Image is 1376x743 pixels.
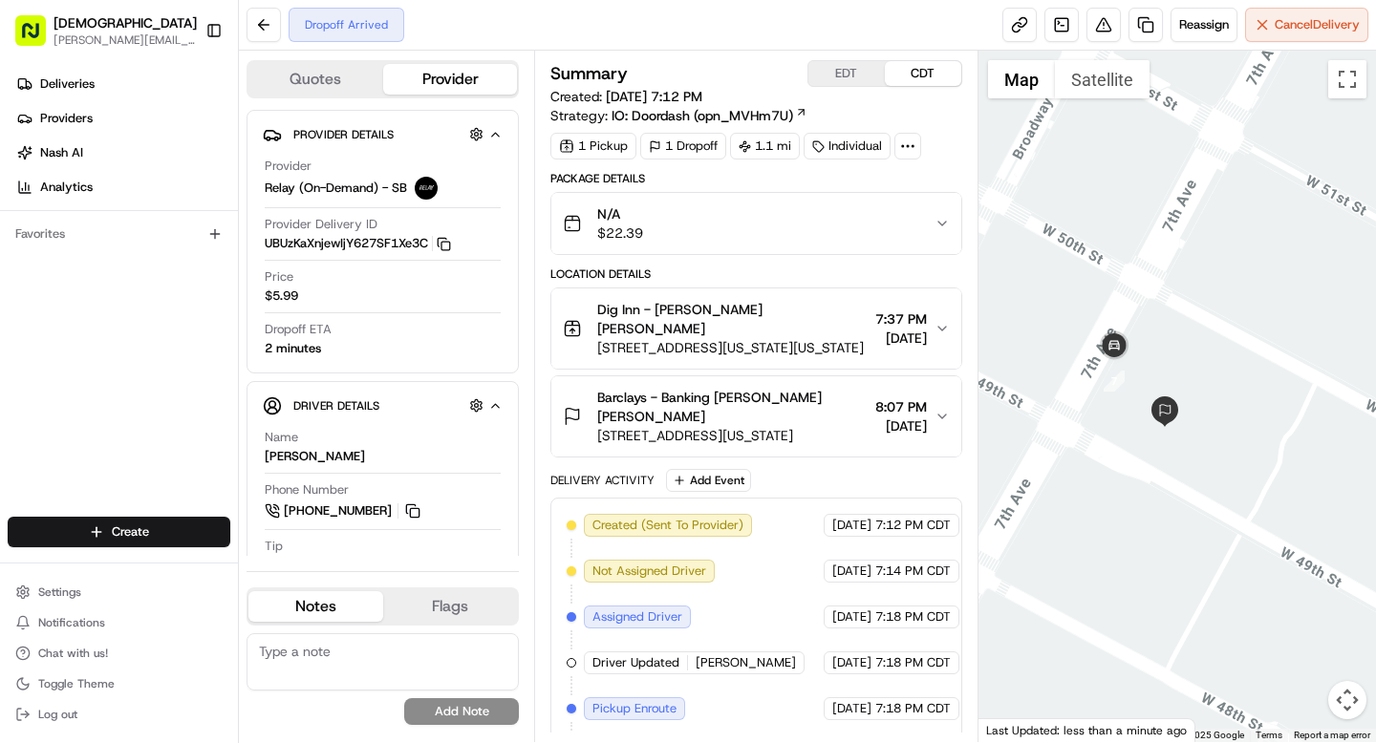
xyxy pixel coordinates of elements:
span: Knowledge Base [38,375,146,394]
span: Driver Updated [592,654,679,671]
button: UBUzKaXnjewIjY627SF1Xe3C [265,235,451,252]
button: Settings [8,579,230,605]
span: [DATE] [832,654,871,671]
span: Providers [40,110,93,127]
button: Quotes [248,64,383,95]
span: Pickup Enroute [592,700,677,717]
span: 7:37 PM [875,309,927,329]
h3: Summary [550,65,628,82]
button: [DEMOGRAPHIC_DATA] [54,13,197,32]
span: Chat with us! [38,646,108,661]
div: [PERSON_NAME] [265,448,365,465]
button: Notes [248,591,383,622]
img: Mat Toderenczuk de la Barba (they/them) [19,278,50,308]
span: 7:14 PM CDT [875,563,951,580]
button: EDT [808,61,885,86]
button: [DEMOGRAPHIC_DATA][PERSON_NAME][EMAIL_ADDRESS][DOMAIN_NAME] [8,8,198,53]
a: Deliveries [8,69,238,99]
div: Individual [804,133,891,159]
a: Analytics [8,172,238,202]
span: • [264,296,270,311]
span: Name [265,429,298,446]
span: Dig Inn - [PERSON_NAME] [PERSON_NAME] [597,300,867,338]
span: Not Assigned Driver [592,563,706,580]
span: 7:18 PM CDT [875,654,951,671]
input: Clear [50,123,315,143]
span: $5.99 [265,287,298,305]
span: Cancel Delivery [1275,16,1360,33]
span: Assigned Driver [592,608,682,626]
span: [PERSON_NAME] [696,654,796,671]
button: Map camera controls [1328,681,1366,719]
span: Settings [38,584,81,600]
button: Dig Inn - [PERSON_NAME] [PERSON_NAME][STREET_ADDRESS][US_STATE][US_STATE]7:37 PM[DATE] [551,288,960,369]
span: [DATE] [832,517,871,534]
span: Deliveries [40,75,95,93]
span: Log out [38,707,77,722]
div: 1.1 mi [730,133,800,159]
span: 7:18 PM CDT [875,700,951,717]
span: [STREET_ADDRESS][US_STATE][US_STATE] [597,338,867,357]
a: [PHONE_NUMBER] [265,500,423,521]
button: Create [8,517,230,547]
span: IO: Doordash (opn_MVHm7U) [612,106,793,125]
button: Toggle Theme [8,670,230,697]
span: Toggle Theme [38,676,115,691]
a: Report a map error [1294,730,1370,740]
div: 💻 [161,377,177,393]
img: Google [983,717,1046,742]
button: Toggle fullscreen view [1328,60,1366,98]
span: Tip [265,538,283,555]
div: Package Details [550,171,961,186]
span: [DATE] [875,329,927,348]
span: [DATE] [274,296,313,311]
span: [DATE] [832,700,871,717]
button: Show street map [988,60,1055,98]
img: 1736555255976-a54dd68f-1ca7-489b-9aae-adbdc363a1c4 [19,182,54,217]
a: Providers [8,103,238,134]
span: 8:07 PM [875,397,927,416]
img: relay_logo_black.png [415,177,438,200]
a: Nash AI [8,138,238,168]
button: Show satellite imagery [1055,60,1150,98]
a: 💻API Documentation [154,368,314,402]
div: Strategy: [550,106,807,125]
button: See all [296,244,348,267]
button: Reassign [1171,8,1237,42]
span: [DATE] [832,563,871,580]
span: Created (Sent To Provider) [592,517,743,534]
span: Pylon [190,422,231,436]
span: Reassign [1179,16,1229,33]
span: 7:18 PM CDT [875,608,951,626]
div: Past conversations [19,248,128,264]
div: Start new chat [65,182,313,202]
div: We're available if you need us! [65,202,242,217]
span: [PHONE_NUMBER] [284,502,392,520]
div: Last Updated: less than a minute ago [978,718,1195,742]
div: 2 minutes [265,340,321,357]
button: Barclays - Banking [PERSON_NAME] [PERSON_NAME][STREET_ADDRESS][US_STATE]8:07 PM[DATE] [551,376,960,456]
span: Provider Delivery ID [265,216,377,233]
span: Driver Details [293,398,379,414]
span: [PERSON_NAME] de [PERSON_NAME] (they/them) [59,296,260,311]
button: Chat with us! [8,640,230,667]
span: Notifications [38,615,105,630]
span: Provider Details [293,127,394,142]
div: Location Details [550,266,961,282]
div: Favorites [8,219,230,249]
a: Open this area in Google Maps (opens a new window) [983,717,1046,742]
button: Driver Details [263,390,503,421]
span: N/A [597,204,643,223]
span: Provider [265,158,312,175]
span: $22.39 [597,223,643,243]
span: Created: [550,87,702,106]
button: Log out [8,701,230,728]
span: Dropoff ETA [265,321,332,338]
a: 📗Knowledge Base [11,368,154,402]
div: Delivery Activity [550,473,655,488]
span: API Documentation [181,375,307,394]
a: IO: Doordash (opn_MVHm7U) [612,106,807,125]
span: [DATE] [832,608,871,626]
span: Barclays - Banking [PERSON_NAME] [PERSON_NAME] [597,388,867,426]
span: Create [112,523,149,541]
